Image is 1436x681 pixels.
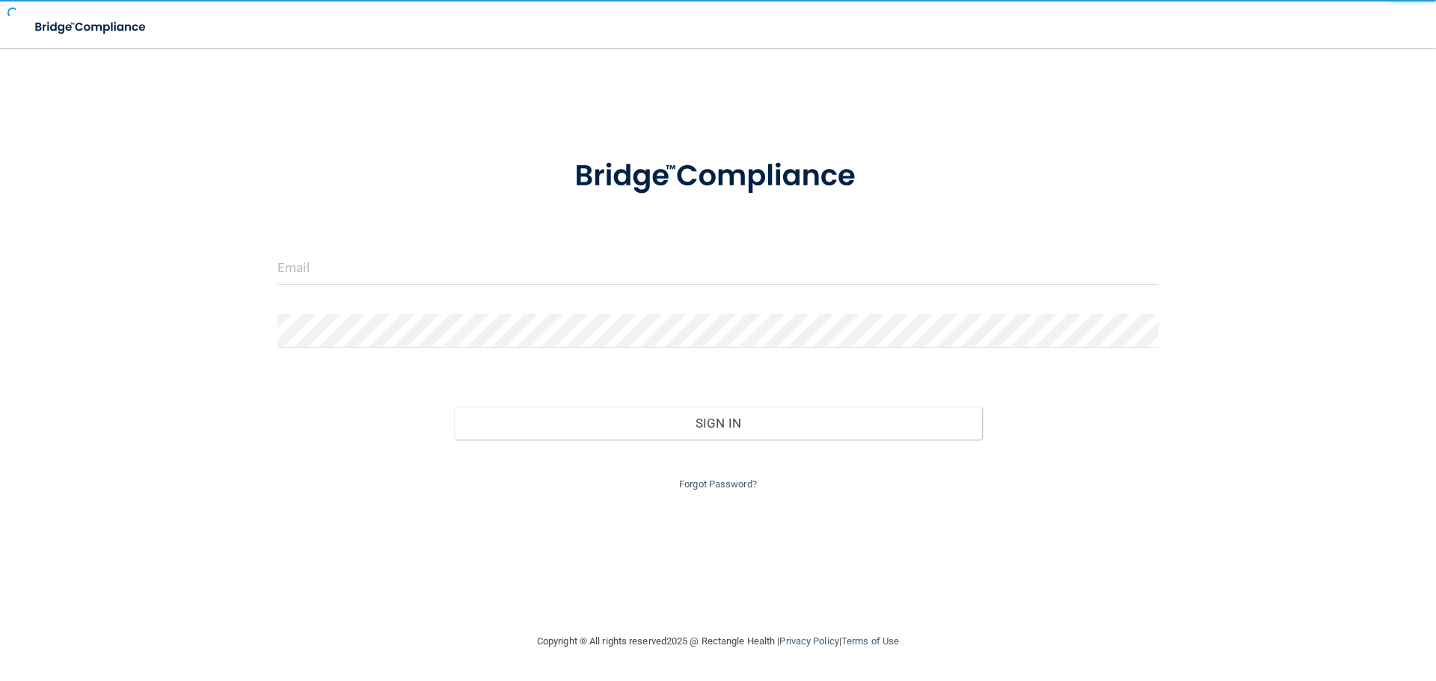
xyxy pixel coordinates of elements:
div: Copyright © All rights reserved 2025 @ Rectangle Health | | [445,617,991,665]
img: bridge_compliance_login_screen.278c3ca4.svg [22,12,160,43]
button: Sign In [454,407,983,440]
img: bridge_compliance_login_screen.278c3ca4.svg [544,138,892,215]
a: Forgot Password? [679,478,757,490]
a: Privacy Policy [779,635,838,647]
a: Terms of Use [841,635,899,647]
input: Email [277,251,1159,285]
